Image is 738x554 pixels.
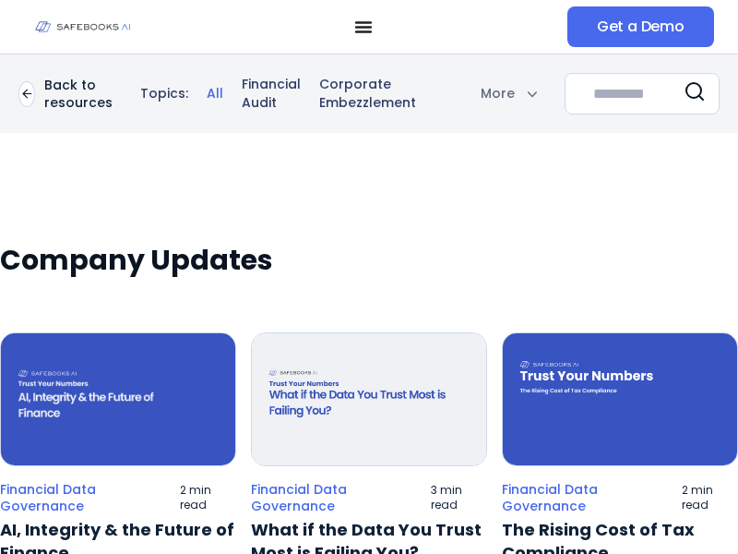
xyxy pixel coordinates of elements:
a: Financial Data Governance [502,481,673,514]
a: Get a Demo [567,6,714,47]
a: All [207,85,223,103]
img: Trust your numbers and data [251,332,487,466]
div: More [458,84,537,102]
a: Corporate Embezzlement [319,76,416,112]
p: 3 min read [431,483,487,512]
p: 2 min read [180,483,236,512]
nav: Menu [160,18,567,36]
a: Back to resources [18,77,122,110]
button: Menu Toggle [354,18,373,36]
p: Topics: [140,85,188,103]
a: Financial Audit [242,76,301,112]
a: Financial Data Governance [251,481,422,514]
span: Get a Demo [597,18,684,36]
img: Tax Compliance [502,332,738,466]
p: 2 min read [682,483,738,512]
p: Back to resources [44,77,122,110]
